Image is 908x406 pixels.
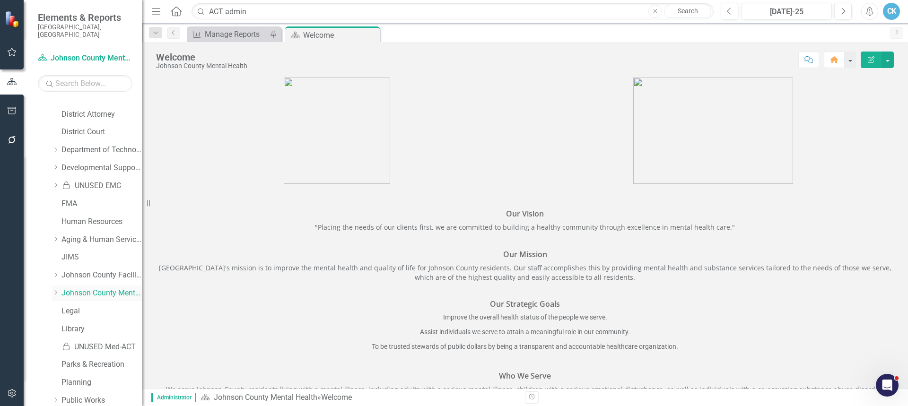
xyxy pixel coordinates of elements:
div: » [201,392,518,403]
a: Developmental Supports [61,163,142,173]
div: Welcome [303,29,377,41]
a: Planning [61,377,142,388]
a: Johnson County Mental Health [61,288,142,299]
input: Search Below... [38,75,132,92]
a: Aging & Human Services [61,234,142,245]
a: Legal [61,306,142,317]
a: District Attorney [61,109,142,120]
button: [DATE]-25 [741,3,832,20]
a: FMA [61,199,142,209]
div: [DATE]-25 [744,6,829,17]
strong: Our Strategic Goals [490,299,560,309]
span: Elements & Reports [38,12,132,23]
strong: Our Mission [503,249,547,259]
a: Johnson County Mental Health [38,53,132,64]
iframe: Intercom live chat [876,374,899,397]
span: [GEOGRAPHIC_DATA]'s mission is to improve the mental health and quality of life for Johnson Count... [159,263,891,282]
small: [GEOGRAPHIC_DATA], [GEOGRAPHIC_DATA] [38,23,132,39]
a: District Court [61,127,142,138]
span: To be trusted stewards of public dollars by being a transparent and accountable healthcare organi... [372,343,678,350]
div: Johnson County Mental Health [156,62,247,69]
a: JIMS [61,252,142,263]
a: Search [664,5,711,18]
span: Improve the overall health status of the people we serve. [443,313,607,321]
div: Welcome [321,393,352,402]
strong: Who We Serve [499,371,551,381]
span: "Placing the needs of our clients first, we are committed to building a healthy community through... [315,223,735,232]
div: Manage Reports [205,28,267,40]
a: UNUSED EMC [61,181,142,191]
button: CK [883,3,900,20]
span: Assist individuals we serve to attain a meaningful role in our community. [420,328,630,336]
img: ClearPoint Strategy [5,11,21,27]
input: Search ClearPoint... [192,3,714,20]
a: Johnson County Mental Health [214,393,317,402]
a: Manage Reports [189,28,267,40]
span: We serve Johnson County residents living with a mental illness, including adults with a serious m... [166,385,884,403]
strong: Our Vision [506,208,544,219]
div: Welcome [156,52,247,62]
a: Johnson County Facilities Management [61,270,142,281]
span: Administrator [151,393,196,402]
a: Human Resources [61,216,142,227]
a: Department of Technology & Innovation [61,145,142,155]
a: Public Works [61,395,142,406]
a: Library [61,324,142,335]
a: UNUSED Med-ACT [61,342,142,353]
a: Parks & Recreation [61,359,142,370]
